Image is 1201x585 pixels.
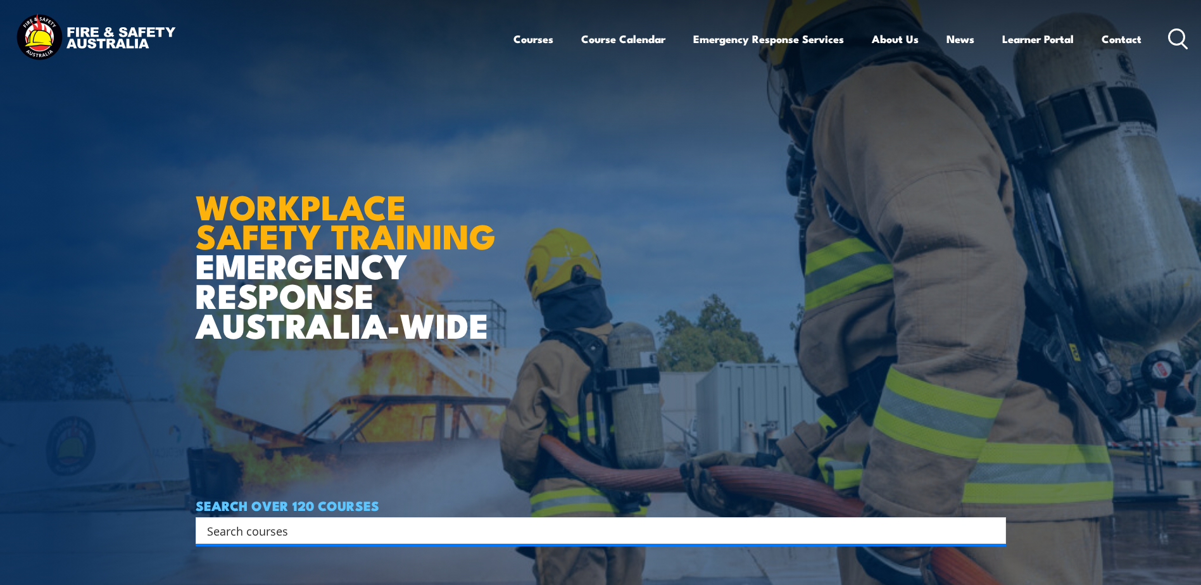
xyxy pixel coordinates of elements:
form: Search form [210,522,981,539]
a: News [946,22,974,56]
a: Courses [513,22,553,56]
strong: WORKPLACE SAFETY TRAINING [196,179,496,261]
button: Search magnifier button [984,522,1002,539]
input: Search input [207,521,978,540]
a: Contact [1102,22,1141,56]
a: Emergency Response Services [693,22,844,56]
a: Course Calendar [581,22,665,56]
h1: EMERGENCY RESPONSE AUSTRALIA-WIDE [196,160,505,339]
a: About Us [872,22,919,56]
h4: SEARCH OVER 120 COURSES [196,498,1006,512]
a: Learner Portal [1002,22,1074,56]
